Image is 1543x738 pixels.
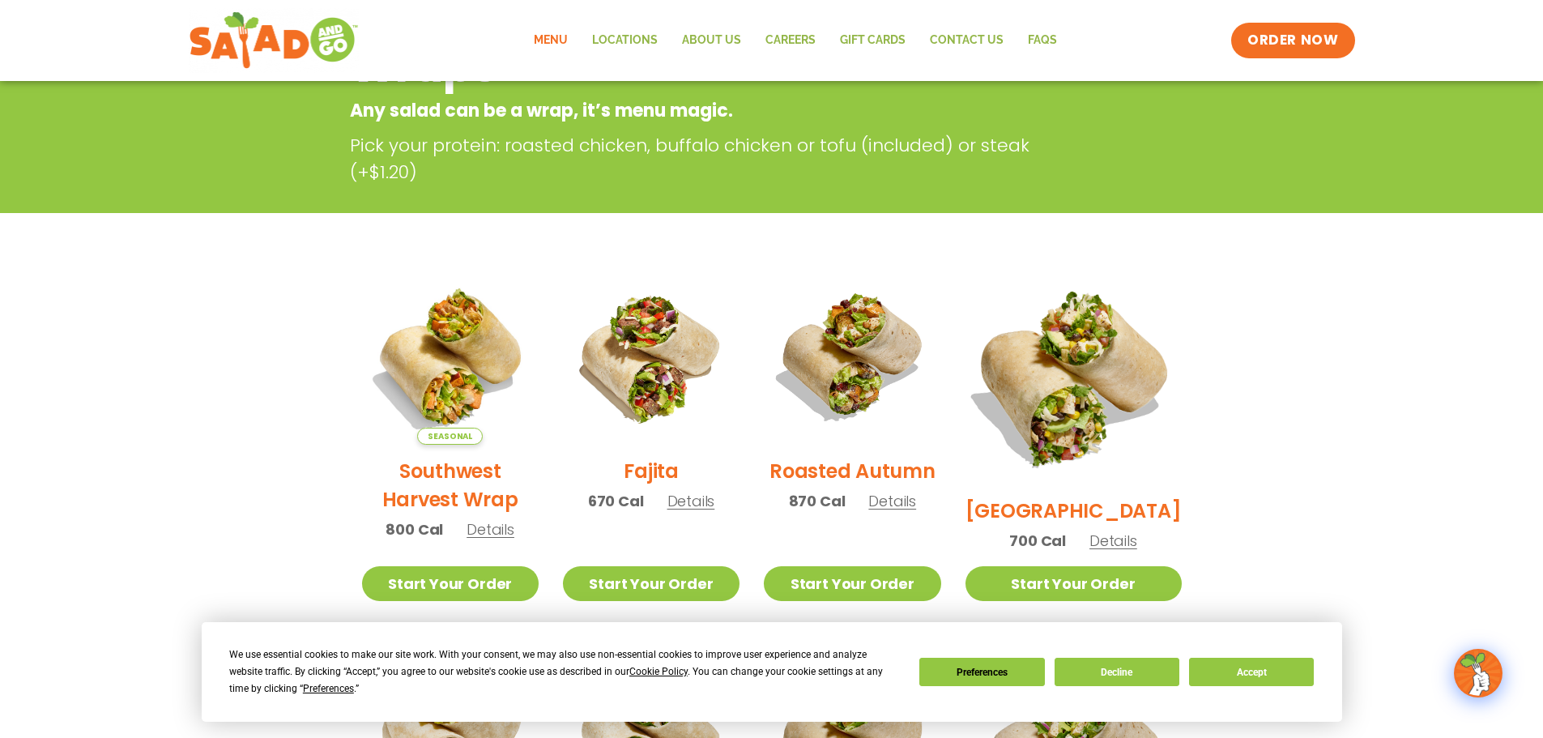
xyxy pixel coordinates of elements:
[1247,31,1338,50] span: ORDER NOW
[1456,651,1501,696] img: wpChatIcon
[350,132,1071,186] p: Pick your protein: roasted chicken, buffalo chicken or tofu (included) or steak (+$1.20)
[1016,22,1069,59] a: FAQs
[919,658,1044,686] button: Preferences
[580,22,670,59] a: Locations
[629,666,688,677] span: Cookie Policy
[764,566,940,601] a: Start Your Order
[769,457,936,485] h2: Roasted Autumn
[918,22,1016,59] a: Contact Us
[868,491,916,511] span: Details
[563,566,740,601] a: Start Your Order
[946,250,1200,503] img: Product photo for BBQ Ranch Wrap
[1089,531,1137,551] span: Details
[753,22,828,59] a: Careers
[522,22,1069,59] nav: Menu
[670,22,753,59] a: About Us
[789,490,846,512] span: 870 Cal
[563,268,740,445] img: Product photo for Fajita Wrap
[303,683,354,694] span: Preferences
[965,497,1182,525] h2: [GEOGRAPHIC_DATA]
[764,268,940,445] img: Product photo for Roasted Autumn Wrap
[362,566,539,601] a: Start Your Order
[522,22,580,59] a: Menu
[1055,658,1179,686] button: Decline
[362,457,539,514] h2: Southwest Harvest Wrap
[350,97,1063,124] p: Any salad can be a wrap, it’s menu magic.
[189,8,360,73] img: new-SAG-logo-768×292
[229,646,900,697] div: We use essential cookies to make our site work. With your consent, we may also use non-essential ...
[1189,658,1314,686] button: Accept
[667,491,715,511] span: Details
[417,428,483,445] span: Seasonal
[588,490,644,512] span: 670 Cal
[828,22,918,59] a: GIFT CARDS
[202,622,1342,722] div: Cookie Consent Prompt
[362,268,539,445] img: Product photo for Southwest Harvest Wrap
[624,457,679,485] h2: Fajita
[1231,23,1354,58] a: ORDER NOW
[1009,530,1066,552] span: 700 Cal
[965,566,1182,601] a: Start Your Order
[386,518,443,540] span: 800 Cal
[467,519,514,540] span: Details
